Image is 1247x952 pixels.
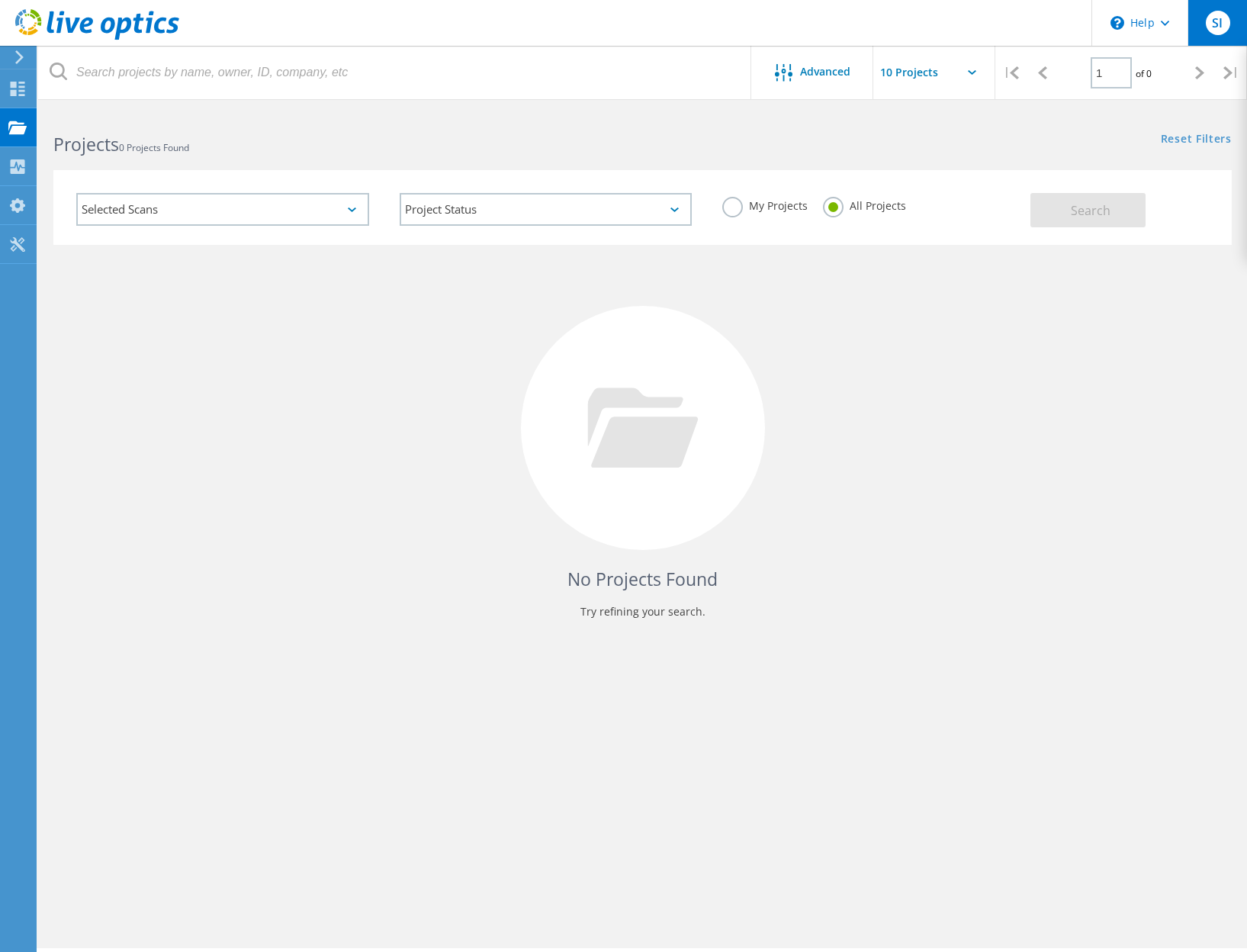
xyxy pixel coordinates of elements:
div: | [1216,46,1247,100]
a: Reset Filters [1161,133,1232,146]
input: Search projects by name, owner, ID, company, etc [38,46,752,99]
span: Advanced [800,66,850,77]
svg: \n [1110,16,1124,30]
button: Search [1030,193,1146,227]
div: Project Status [400,193,693,226]
label: All Projects [823,197,906,211]
span: Search [1071,202,1110,219]
p: Try refining your search. [69,600,1216,624]
div: | [995,46,1027,100]
span: of 0 [1136,67,1152,80]
label: My Projects [722,197,808,211]
a: Live Optics Dashboard [15,32,179,43]
span: SI [1212,17,1223,29]
span: 0 Projects Found [119,141,189,154]
b: Projects [53,132,119,156]
div: Selected Scans [76,193,369,226]
h4: No Projects Found [69,567,1216,592]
